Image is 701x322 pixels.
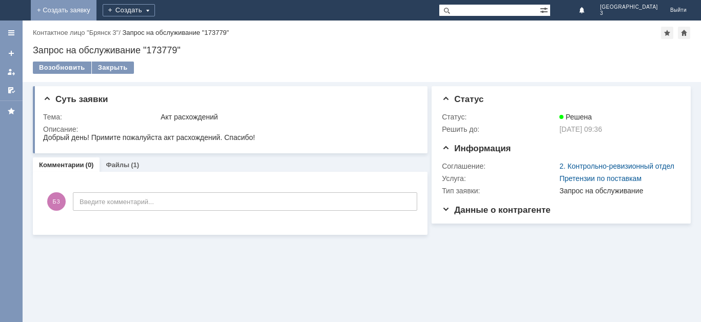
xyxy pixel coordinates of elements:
[600,4,658,10] span: [GEOGRAPHIC_DATA]
[559,162,674,170] a: 2. Контрольно-ревизионный отдел
[442,162,557,170] div: Соглашение:
[3,64,20,80] a: Мои заявки
[43,94,108,104] span: Суть заявки
[540,5,550,14] span: Расширенный поиск
[33,29,122,36] div: /
[661,27,673,39] div: Добавить в избранное
[39,161,84,169] a: Комментарии
[559,113,592,121] span: Решена
[559,125,602,133] span: [DATE] 09:36
[442,174,557,183] div: Услуга:
[103,4,155,16] div: Создать
[33,45,691,55] div: Запрос на обслуживание "173779"
[559,174,641,183] a: Претензии по поставкам
[106,161,129,169] a: Файлы
[47,192,66,211] span: Б3
[131,161,139,169] div: (1)
[559,187,676,195] div: Запрос на обслуживание
[442,144,511,153] span: Информация
[3,45,20,62] a: Создать заявку
[678,27,690,39] div: Сделать домашней страницей
[442,94,483,104] span: Статус
[600,10,658,16] span: 3
[161,113,414,121] div: Акт расхождений
[442,205,551,215] span: Данные о контрагенте
[122,29,229,36] div: Запрос на обслуживание "173779"
[33,29,119,36] a: Контактное лицо "Брянск 3"
[43,113,159,121] div: Тема:
[86,161,94,169] div: (0)
[3,82,20,98] a: Мои согласования
[43,125,416,133] div: Описание:
[442,113,557,121] div: Статус:
[442,125,557,133] div: Решить до:
[442,187,557,195] div: Тип заявки:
